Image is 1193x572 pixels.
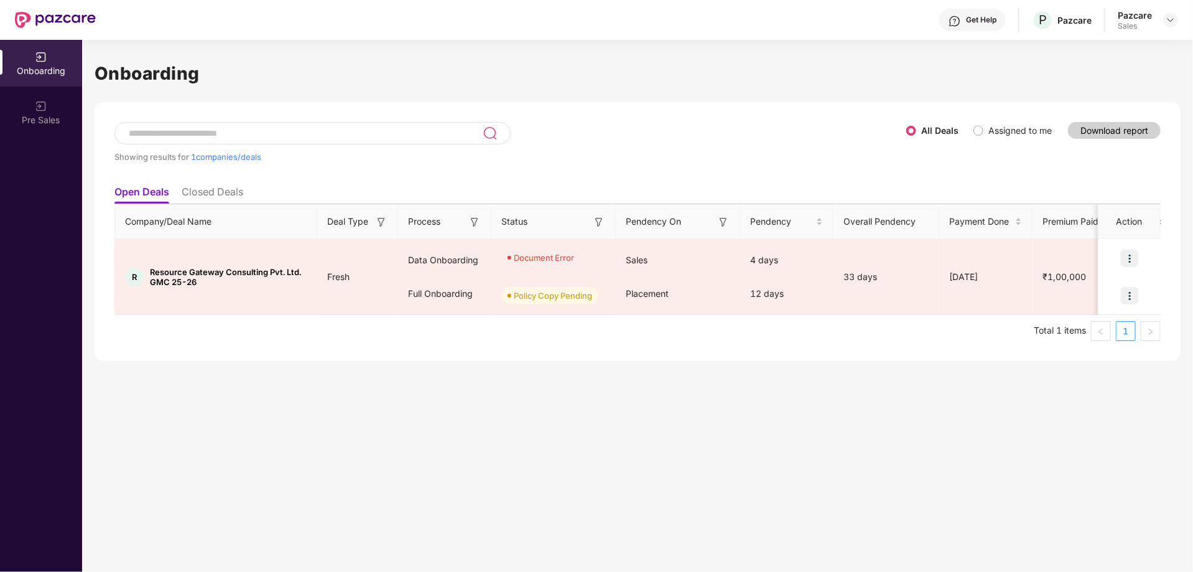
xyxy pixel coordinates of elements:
div: Policy Copy Pending [514,289,592,302]
th: Overall Pendency [833,205,939,239]
li: Total 1 items [1034,321,1086,341]
span: Deal Type [327,215,368,228]
div: Sales [1118,21,1152,31]
div: 12 days [740,277,833,311]
div: Pazcare [1118,9,1152,21]
div: R [125,268,144,286]
span: P [1039,12,1047,27]
div: 4 days [740,243,833,277]
li: Closed Deals [182,185,243,204]
span: right [1147,328,1154,335]
div: Get Help [966,15,996,25]
img: icon [1121,287,1138,304]
span: Payment Done [949,215,1013,228]
th: Company/Deal Name [115,205,317,239]
span: Process [408,215,440,228]
span: Status [501,215,527,228]
img: svg+xml;base64,PHN2ZyB3aWR0aD0iMjAiIGhlaWdodD0iMjAiIHZpZXdCb3g9IjAgMCAyMCAyMCIgZmlsbD0ibm9uZSIgeG... [35,100,47,113]
img: svg+xml;base64,PHN2ZyBpZD0iRHJvcGRvd24tMzJ4MzIiIHhtbG5zPSJodHRwOi8vd3d3LnczLm9yZy8yMDAwL3N2ZyIgd2... [1166,15,1176,25]
th: Action [1098,205,1161,239]
th: Premium Paid [1033,205,1113,239]
img: svg+xml;base64,PHN2ZyB3aWR0aD0iMjAiIGhlaWdodD0iMjAiIHZpZXdCb3g9IjAgMCAyMCAyMCIgZmlsbD0ibm9uZSIgeG... [35,51,47,63]
label: Assigned to me [988,125,1052,136]
th: Payment Done [939,205,1033,239]
span: Resource Gateway Consulting Pvt. Ltd. GMC 25-26 [150,267,307,287]
div: Data Onboarding [398,243,491,277]
li: Next Page [1141,321,1161,341]
div: 33 days [833,270,939,284]
div: Showing results for [114,152,906,162]
button: right [1141,321,1161,341]
button: left [1091,321,1111,341]
img: svg+xml;base64,PHN2ZyBpZD0iSGVscC0zMngzMiIgeG1sbnM9Imh0dHA6Ly93d3cudzMub3JnLzIwMDAvc3ZnIiB3aWR0aD... [949,15,961,27]
button: Download report [1068,122,1161,139]
img: New Pazcare Logo [15,12,96,28]
img: svg+xml;base64,PHN2ZyB3aWR0aD0iMTYiIGhlaWdodD0iMTYiIHZpZXdCb3g9IjAgMCAxNiAxNiIgZmlsbD0ibm9uZSIgeG... [468,216,481,228]
div: Pazcare [1057,14,1092,26]
div: Document Error [514,251,574,264]
img: svg+xml;base64,PHN2ZyB3aWR0aD0iMTYiIGhlaWdodD0iMTYiIHZpZXdCb3g9IjAgMCAxNiAxNiIgZmlsbD0ibm9uZSIgeG... [717,216,730,228]
span: left [1097,328,1105,335]
div: [DATE] [939,270,1033,284]
img: svg+xml;base64,PHN2ZyB3aWR0aD0iMjQiIGhlaWdodD0iMjUiIHZpZXdCb3g9IjAgMCAyNCAyNSIgZmlsbD0ibm9uZSIgeG... [483,126,497,141]
label: All Deals [921,125,959,136]
img: svg+xml;base64,PHN2ZyB3aWR0aD0iMTYiIGhlaWdodD0iMTYiIHZpZXdCb3g9IjAgMCAxNiAxNiIgZmlsbD0ibm9uZSIgeG... [593,216,605,228]
span: Fresh [317,271,360,282]
li: 1 [1116,321,1136,341]
span: Placement [626,288,669,299]
span: Sales [626,255,648,265]
img: icon [1121,250,1138,267]
div: Full Onboarding [398,277,491,311]
img: svg+xml;base64,PHN2ZyB3aWR0aD0iMTYiIGhlaWdodD0iMTYiIHZpZXdCb3g9IjAgMCAxNiAxNiIgZmlsbD0ibm9uZSIgeG... [375,216,388,228]
span: Pendency On [626,215,681,228]
a: 1 [1116,322,1135,340]
span: 1 companies/deals [191,152,261,162]
li: Open Deals [114,185,169,204]
th: Pendency [740,205,833,239]
span: ₹1,00,000 [1033,271,1096,282]
span: Pendency [750,215,814,228]
li: Previous Page [1091,321,1111,341]
h1: Onboarding [95,60,1181,87]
